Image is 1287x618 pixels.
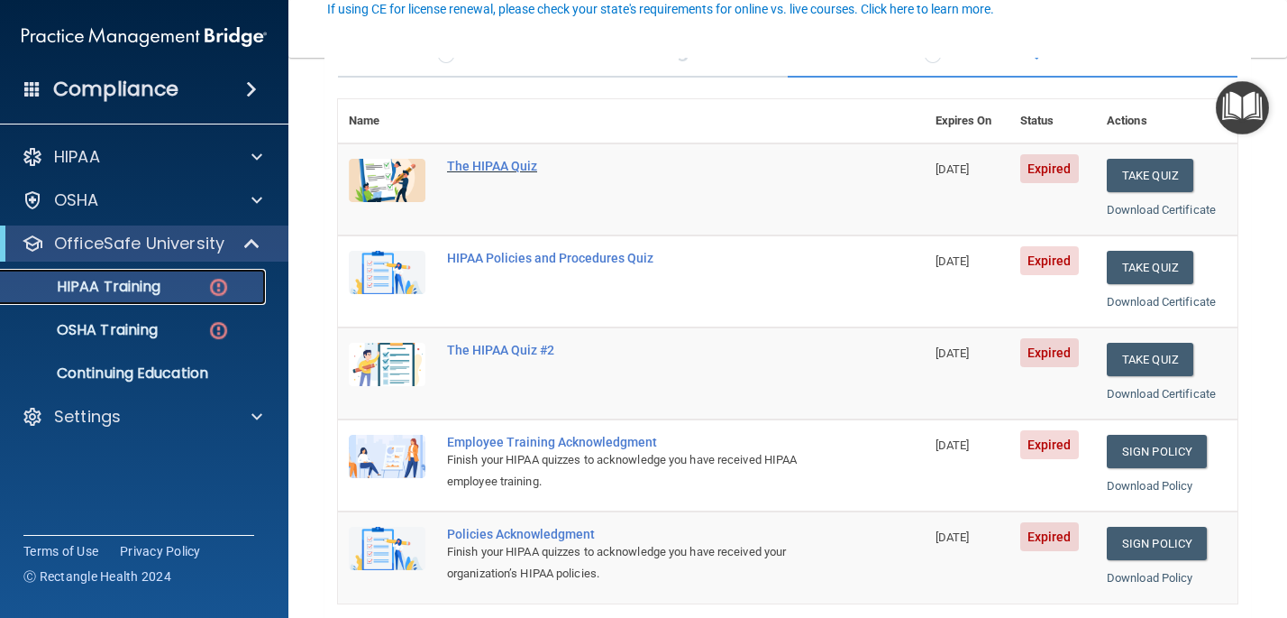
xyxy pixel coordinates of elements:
[1020,154,1079,183] span: Expired
[23,567,171,586] span: Ⓒ Rectangle Health 2024
[975,490,1265,562] iframe: Drift Widget Chat Controller
[1020,430,1079,459] span: Expired
[936,162,970,176] span: [DATE]
[12,321,158,339] p: OSHA Training
[1107,479,1193,493] a: Download Policy
[1009,99,1096,143] th: Status
[1107,435,1207,468] a: Sign Policy
[12,364,258,383] p: Continuing Education
[1107,295,1216,309] a: Download Certificate
[447,527,835,541] div: Policies Acknowledgment
[327,3,994,15] div: If using CE for license renewal, please check your state's requirements for online vs. live cours...
[1020,246,1079,275] span: Expired
[22,19,267,55] img: PMB logo
[1107,571,1193,585] a: Download Policy
[936,254,970,268] span: [DATE]
[1107,387,1216,401] a: Download Certificate
[207,276,230,299] img: danger-circle.6113f641.png
[22,146,262,168] a: HIPAA
[54,189,99,211] p: OSHA
[54,233,224,254] p: OfficeSafe University
[447,449,835,493] div: Finish your HIPAA quizzes to acknowledge you have received HIPAA employee training.
[1107,343,1193,376] button: Take Quiz
[54,146,100,168] p: HIPAA
[447,343,835,357] div: The HIPAA Quiz #2
[447,251,835,265] div: HIPAA Policies and Procedures Quiz
[120,542,201,560] a: Privacy Policy
[447,541,835,585] div: Finish your HIPAA quizzes to acknowledge you have received your organization’s HIPAA policies.
[936,346,970,360] span: [DATE]
[447,159,835,173] div: The HIPAA Quiz
[923,36,943,63] span: ✓
[1216,81,1269,134] button: Open Resource Center
[1096,99,1237,143] th: Actions
[22,233,261,254] a: OfficeSafe University
[1107,251,1193,284] button: Take Quiz
[1107,203,1216,217] a: Download Certificate
[22,189,262,211] a: OSHA
[936,438,970,452] span: [DATE]
[207,319,230,342] img: danger-circle.6113f641.png
[12,278,160,296] p: HIPAA Training
[22,406,262,428] a: Settings
[925,99,1009,143] th: Expires On
[447,435,835,449] div: Employee Training Acknowledgment
[1107,159,1193,192] button: Take Quiz
[936,530,970,544] span: [DATE]
[338,99,436,143] th: Name
[1020,338,1079,367] span: Expired
[53,77,178,102] h4: Compliance
[54,406,121,428] p: Settings
[23,542,98,560] a: Terms of Use
[436,36,456,63] span: ✓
